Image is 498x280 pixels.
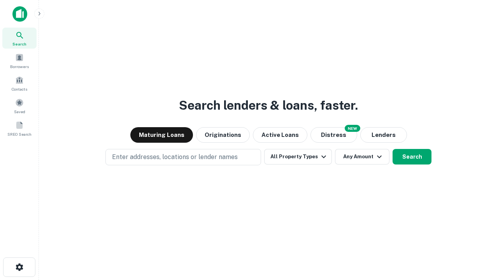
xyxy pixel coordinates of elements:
[10,63,29,70] span: Borrowers
[14,108,25,115] span: Saved
[130,127,193,143] button: Maturing Loans
[264,149,332,164] button: All Property Types
[112,152,238,162] p: Enter addresses, locations or lender names
[179,96,358,115] h3: Search lenders & loans, faster.
[253,127,307,143] button: Active Loans
[335,149,389,164] button: Any Amount
[12,41,26,47] span: Search
[2,73,37,94] a: Contacts
[105,149,261,165] button: Enter addresses, locations or lender names
[393,149,431,164] button: Search
[12,86,27,92] span: Contacts
[2,95,37,116] a: Saved
[12,6,27,22] img: capitalize-icon.png
[7,131,32,137] span: SREO Search
[2,28,37,49] a: Search
[459,218,498,255] iframe: Chat Widget
[360,127,407,143] button: Lenders
[2,118,37,139] a: SREO Search
[310,127,357,143] button: Search distressed loans with lien and other non-mortgage details.
[2,50,37,71] a: Borrowers
[345,125,360,132] div: NEW
[196,127,250,143] button: Originations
